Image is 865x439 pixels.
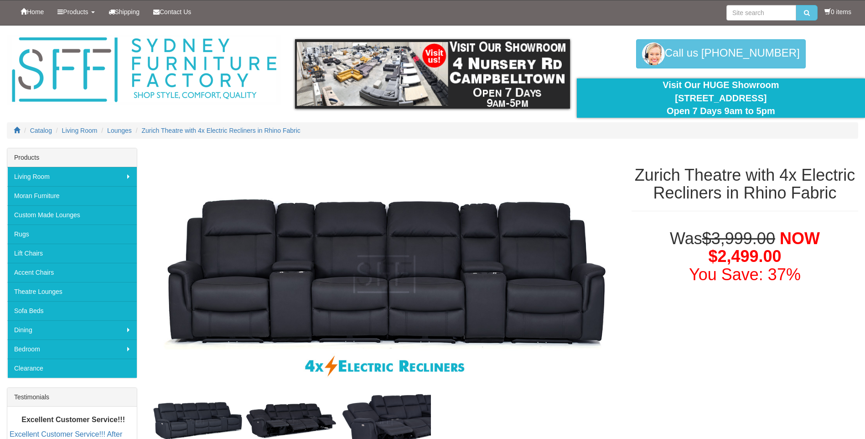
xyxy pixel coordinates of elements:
font: You Save: 37% [689,265,801,284]
a: Shipping [102,0,147,23]
input: Site search [726,5,796,21]
span: Home [27,8,44,16]
a: Living Room [7,167,137,186]
span: Shipping [115,8,140,16]
a: Theatre Lounges [7,282,137,301]
a: Products [51,0,101,23]
a: Rugs [7,225,137,244]
a: Sofa Beds [7,301,137,320]
h1: Zurich Theatre with 4x Electric Recliners in Rhino Fabric [632,166,858,202]
a: Lounges [107,127,132,134]
div: Products [7,148,137,167]
span: Products [63,8,88,16]
a: Custom Made Lounges [7,205,137,225]
a: Catalog [30,127,52,134]
span: NOW $2,499.00 [708,229,819,266]
a: Bedroom [7,340,137,359]
img: Sydney Furniture Factory [7,35,281,105]
a: Home [14,0,51,23]
a: Zurich Theatre with 4x Electric Recliners in Rhino Fabric [142,127,300,134]
li: 0 items [824,7,851,16]
a: Dining [7,320,137,340]
b: Excellent Customer Service!!! [21,416,125,423]
a: Accent Chairs [7,263,137,282]
img: showroom.gif [295,39,570,109]
a: Contact Us [146,0,198,23]
a: Lift Chairs [7,244,137,263]
del: $3,999.00 [702,229,775,248]
span: Contact Us [160,8,191,16]
a: Moran Furniture [7,186,137,205]
a: Living Room [62,127,98,134]
h1: Was [632,230,858,284]
div: Visit Our HUGE Showroom [STREET_ADDRESS] Open 7 Days 9am to 5pm [584,78,858,118]
div: Testimonials [7,388,137,407]
a: Clearance [7,359,137,378]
